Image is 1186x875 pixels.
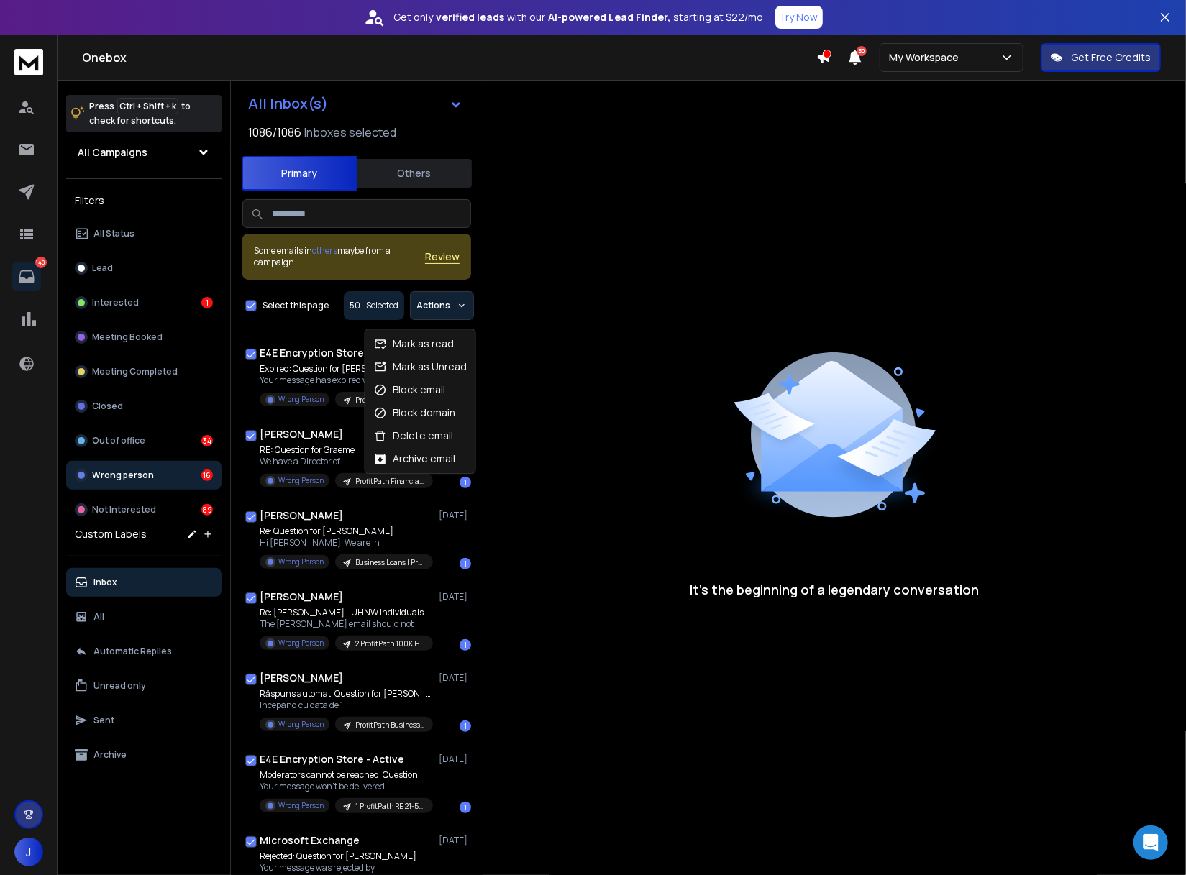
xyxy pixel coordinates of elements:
p: Selected [366,300,398,311]
p: Not Interested [92,504,156,516]
strong: verified leads [437,10,505,24]
p: Unread only [93,680,146,692]
p: Wrong Person [278,638,324,649]
p: Get only with our starting at $22/mo [394,10,764,24]
p: Your message won't be delivered [260,781,432,792]
div: Mark as Unread [374,359,467,374]
img: logo [14,49,43,75]
p: Meeting Booked [92,331,163,343]
div: Delete email [374,429,453,443]
p: [DATE] [439,753,471,765]
p: Your message has expired without [260,375,432,386]
div: 1 [460,639,471,651]
p: Archive [93,749,127,761]
p: The [PERSON_NAME] email should not [260,618,432,630]
h1: [PERSON_NAME] [260,590,343,604]
div: 89 [201,504,213,516]
p: ProfitPath FinancialServices - [PERSON_NAME] [355,476,424,487]
span: others [312,244,337,257]
p: Business Loans | ProfitPath Business Loans 125/appt [355,557,424,568]
p: Wrong Person [278,800,324,811]
div: Mark as read [374,336,454,351]
div: 16 [201,469,213,481]
h3: Filters [66,191,222,211]
h1: [PERSON_NAME] [260,671,343,685]
h1: [PERSON_NAME] [260,508,343,523]
h3: Custom Labels [75,527,147,541]
p: 140 [35,257,47,268]
div: 1 [460,477,471,488]
p: Try Now [780,10,818,24]
strong: AI-powered Lead Finder, [549,10,671,24]
span: Ctrl + Shift + k [117,98,178,114]
span: J [14,838,43,866]
div: Block email [374,382,445,397]
span: 1086 / 1086 [248,124,301,141]
span: 50 [350,300,360,311]
h1: E4E Encryption Store - Active [260,346,404,360]
p: Press to check for shortcuts. [89,99,191,128]
p: ProfitPath Business Loan Financing [355,720,424,730]
button: Others [357,157,472,189]
p: Moderators cannot be reached: Question [260,769,432,781]
div: Some emails in maybe from a campaign [254,245,425,268]
p: Actions [416,300,450,311]
div: 1 [460,720,471,732]
p: We have a Director of [260,456,432,467]
p: RE: Question for Graeme [260,444,432,456]
p: Re: Question for [PERSON_NAME] [260,526,432,537]
p: Hi [PERSON_NAME], We are in [260,537,432,549]
div: 1 [460,802,471,813]
h1: Onebox [82,49,816,66]
p: Your message was rejected by [260,862,432,874]
p: Lead [92,262,113,274]
p: Out of office [92,435,145,446]
h1: [PERSON_NAME] [260,427,343,441]
p: 1 ProfitPath RE 21-500 emp Waldorf Astoria Case study [355,801,424,812]
span: 50 [857,46,867,56]
div: 34 [201,435,213,446]
p: Wrong Person [278,394,324,405]
div: Block domain [374,406,455,420]
p: Automatic Replies [93,646,172,657]
div: 1 [201,297,213,308]
span: Review [425,249,460,264]
p: Incepand cu data de 1 [260,700,432,711]
p: Closed [92,400,123,412]
p: Interested [92,297,139,308]
p: Rejected: Question for [PERSON_NAME] [260,851,432,862]
h1: All Inbox(s) [248,96,328,111]
p: All [93,611,104,623]
p: ProfitPath Business Loan Financing [355,395,424,406]
h3: Inboxes selected [304,124,396,141]
h1: Microsoft Exchange [260,833,360,848]
p: 2 ProfitPath 100K HNW Individuals offer [355,638,424,649]
p: It’s the beginning of a legendary conversation [690,579,980,600]
p: Inbox [93,577,117,588]
p: [DATE] [439,510,471,521]
p: Sent [93,715,114,726]
p: My Workspace [889,50,964,65]
div: Archive email [374,452,455,466]
div: 1 [460,558,471,569]
p: Wrong Person [278,719,324,730]
p: [DATE] [439,672,471,684]
p: All Status [93,228,134,239]
p: [DATE] [439,835,471,846]
p: Wrong person [92,469,154,481]
div: Open Intercom Messenger [1133,825,1168,860]
h1: All Campaigns [78,145,147,160]
button: Primary [242,156,357,191]
p: Wrong Person [278,475,324,486]
p: Expired: Question for [PERSON_NAME] [260,363,432,375]
p: [DATE] [439,591,471,603]
h1: E4E Encryption Store - Active [260,752,404,766]
p: Get Free Credits [1071,50,1151,65]
p: Wrong Person [278,556,324,567]
p: Re: [PERSON_NAME] - UHNW individuals [260,607,432,618]
label: Select this page [263,300,329,311]
p: Meeting Completed [92,366,178,377]
p: Răspuns automat: Question for [PERSON_NAME] [260,688,432,700]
